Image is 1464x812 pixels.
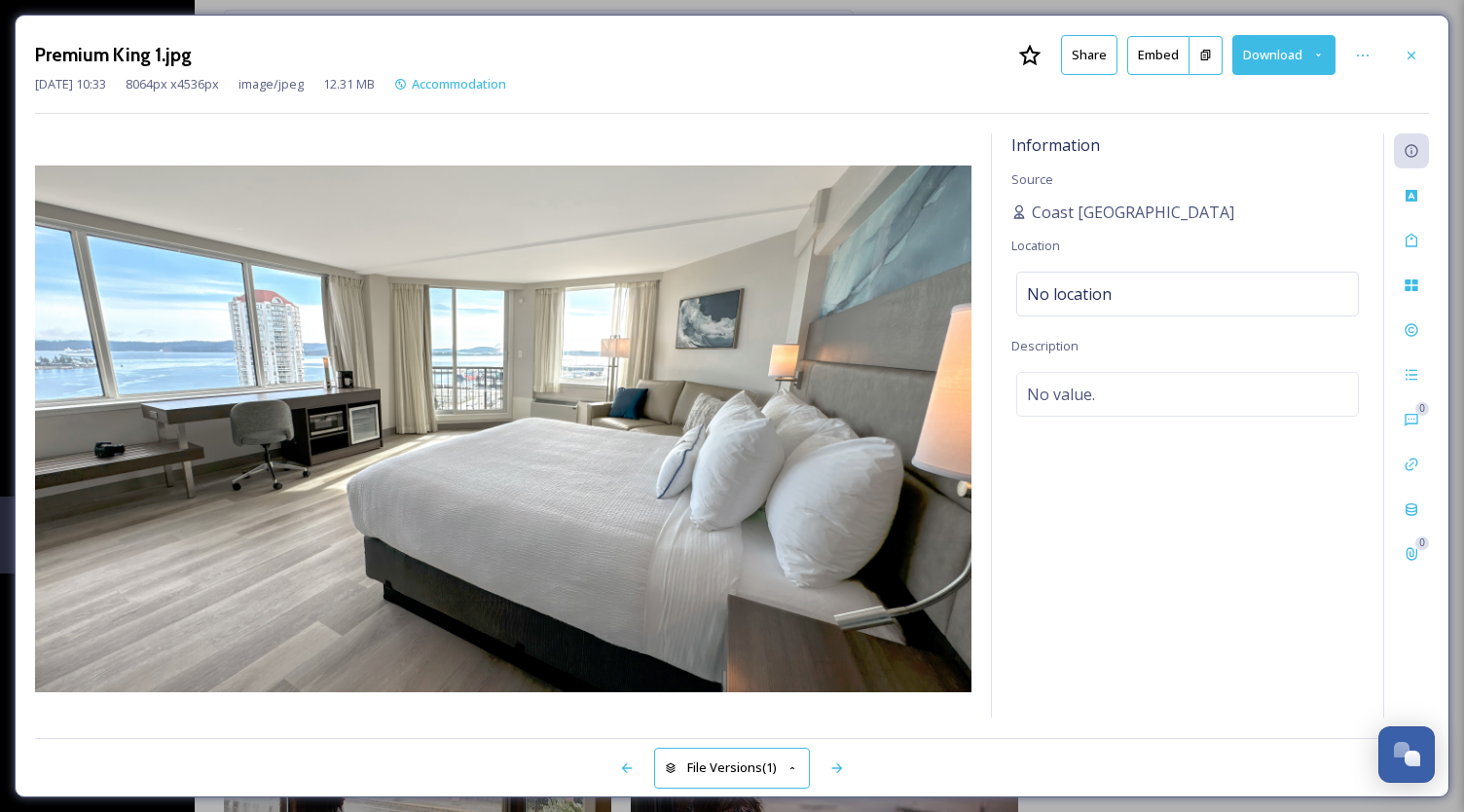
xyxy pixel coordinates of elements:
[126,75,219,93] span: 8064 px x 4536 px
[323,75,375,93] span: 12.31 MB
[1415,536,1429,550] div: 0
[1032,201,1234,224] span: Coast [GEOGRAPHIC_DATA]
[35,75,106,93] span: [DATE] 10:33
[1027,282,1112,306] span: No location
[35,41,192,69] h3: Premium King 1.jpg
[1011,134,1100,156] span: Information
[654,748,810,788] button: File Versions(1)
[1011,237,1060,254] span: Location
[1127,36,1189,75] button: Embed
[1061,35,1117,75] button: Share
[1011,170,1053,188] span: Source
[1011,337,1079,354] span: Description
[1415,402,1429,416] div: 0
[412,75,506,92] span: Accommodation
[1378,726,1435,783] button: Open Chat
[1232,35,1336,75] button: Download
[35,166,971,692] img: 1924-wl-b2681804-7f51-4a60-ab11-b59566919af4.jpg
[238,75,304,93] span: image/jpeg
[1027,383,1095,406] span: No value.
